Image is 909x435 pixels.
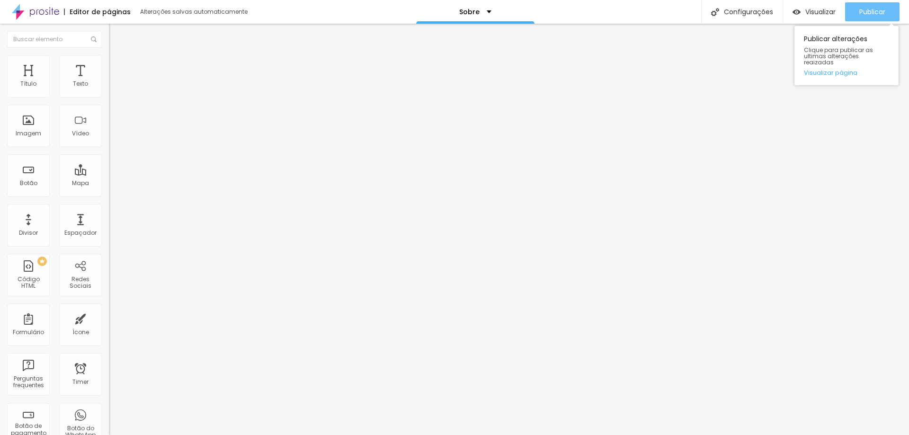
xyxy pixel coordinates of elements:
[64,9,131,15] div: Editor de páginas
[13,329,44,336] div: Formulário
[72,329,89,336] div: Ícone
[72,130,89,137] div: Vídeo
[783,2,845,21] button: Visualizar
[64,230,97,236] div: Espaçador
[711,8,719,16] img: Icone
[72,379,89,385] div: Timer
[804,70,889,76] a: Visualizar página
[459,9,480,15] p: Sobre
[62,276,99,290] div: Redes Sociais
[109,24,909,435] iframe: Editor
[20,80,36,87] div: Título
[794,26,899,85] div: Publicar alterações
[804,47,889,66] span: Clique para publicar as ultimas alterações reaizadas
[793,8,801,16] img: view-1.svg
[72,180,89,186] div: Mapa
[140,9,249,15] div: Alterações salvas automaticamente
[91,36,97,42] img: Icone
[805,8,836,16] span: Visualizar
[9,276,47,290] div: Código HTML
[20,180,37,186] div: Botão
[9,375,47,389] div: Perguntas frequentes
[845,2,900,21] button: Publicar
[19,230,38,236] div: Divisor
[16,130,41,137] div: Imagem
[73,80,88,87] div: Texto
[7,31,102,48] input: Buscar elemento
[859,8,885,16] span: Publicar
